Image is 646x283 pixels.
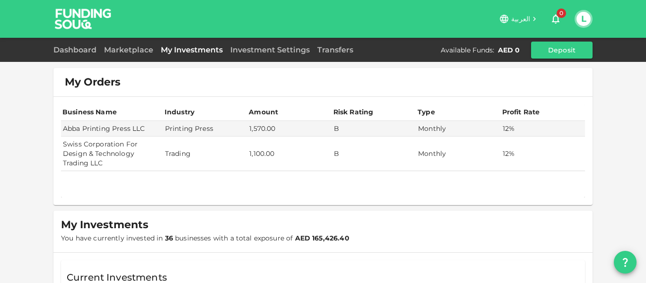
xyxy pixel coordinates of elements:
td: B [332,121,416,137]
button: question [614,251,637,274]
a: Marketplace [100,45,157,54]
td: 1,570.00 [247,121,332,137]
a: Investment Settings [227,45,314,54]
td: Monthly [416,137,500,171]
td: Printing Press [163,121,247,137]
td: 12% [501,121,585,137]
div: Risk Rating [333,106,374,118]
div: Amount [249,106,278,118]
td: B [332,137,416,171]
span: My Orders [65,76,121,89]
td: Trading [163,137,247,171]
a: Transfers [314,45,357,54]
td: 1,100.00 [247,137,332,171]
a: My Investments [157,45,227,54]
span: العربية [511,15,530,23]
div: Type [418,106,436,118]
td: Swiss Corporation For Design & Technology Trading LLC [61,137,163,171]
div: Business Name [62,106,117,118]
td: 12% [501,137,585,171]
td: Monthly [416,121,500,137]
div: AED 0 [498,45,520,55]
strong: 36 [165,234,173,242]
div: Profit Rate [502,106,540,118]
button: 0 [546,9,565,28]
span: My Investments [61,218,148,232]
span: You have currently invested in businesses with a total exposure of [61,234,349,242]
strong: AED 165,426.40 [295,234,349,242]
td: Abba Printing Press LLC [61,121,163,137]
a: Dashboard [53,45,100,54]
button: L [576,12,591,26]
button: Deposit [531,42,593,59]
span: 0 [557,9,566,18]
div: Industry [165,106,194,118]
div: Available Funds : [441,45,494,55]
